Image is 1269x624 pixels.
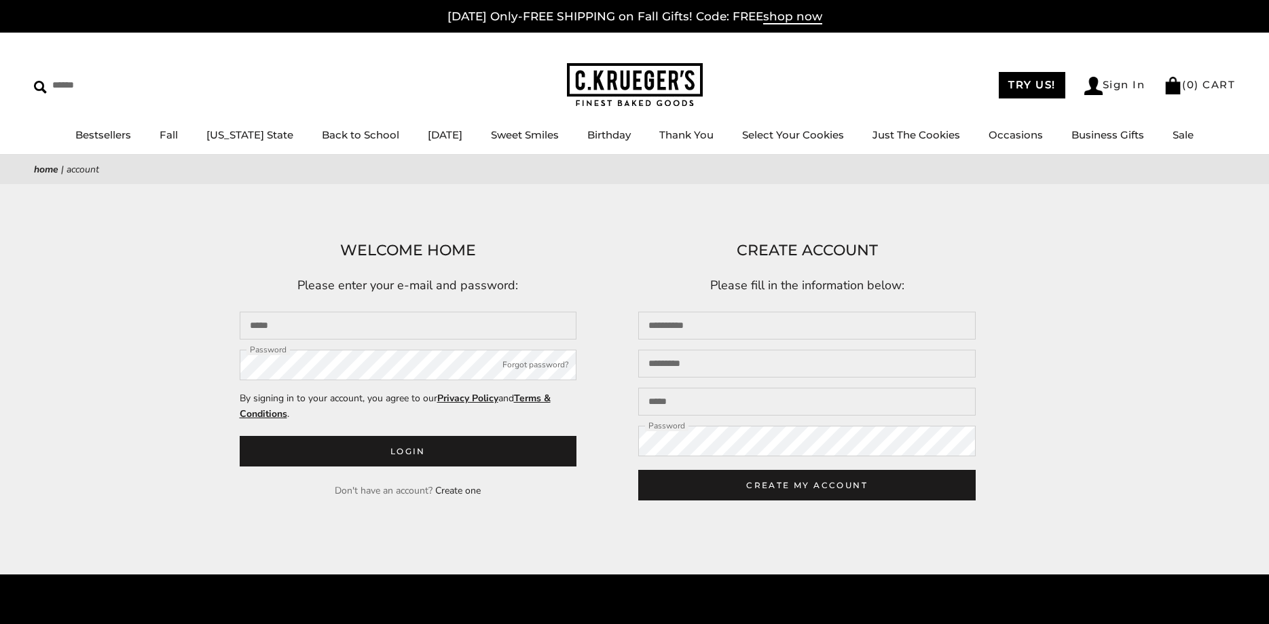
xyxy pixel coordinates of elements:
[638,312,976,339] input: First name
[638,350,976,378] input: Last name
[240,238,577,263] h1: WELCOME HOME
[75,128,131,141] a: Bestsellers
[638,276,976,296] p: Please fill in the information below:
[34,162,1235,177] nav: breadcrumbs
[240,350,577,380] input: Password
[34,163,58,176] a: Home
[491,128,559,141] a: Sweet Smiles
[240,392,551,420] a: Terms & Conditions
[437,392,498,405] a: Privacy Policy
[240,390,577,422] p: By signing in to your account, you agree to our and .
[638,470,976,500] button: CREATE MY ACCOUNT
[659,128,714,141] a: Thank You
[872,128,960,141] a: Just The Cookies
[1084,77,1103,95] img: Account
[989,128,1043,141] a: Occasions
[61,163,64,176] span: |
[638,426,976,456] input: Password
[206,128,293,141] a: [US_STATE] State
[240,312,577,339] input: Email
[1071,128,1144,141] a: Business Gifts
[160,128,178,141] a: Fall
[763,10,822,24] span: shop now
[1173,128,1194,141] a: Sale
[240,436,577,466] button: Login
[1164,77,1182,94] img: Bag
[1187,78,1195,91] span: 0
[34,81,47,94] img: Search
[447,10,822,24] a: [DATE] Only-FREE SHIPPING on Fall Gifts! Code: FREEshop now
[502,359,568,372] button: Forgot password?
[428,128,462,141] a: [DATE]
[742,128,844,141] a: Select Your Cookies
[435,484,481,497] a: Create one
[587,128,631,141] a: Birthday
[638,238,976,263] h1: CREATE ACCOUNT
[322,128,399,141] a: Back to School
[567,63,703,107] img: C.KRUEGER'S
[1164,78,1235,91] a: (0) CART
[1084,77,1145,95] a: Sign In
[638,388,976,416] input: Email
[335,484,433,497] span: Don't have an account?
[240,276,577,296] p: Please enter your e-mail and password:
[34,75,196,96] input: Search
[67,163,99,176] span: Account
[999,72,1065,98] a: TRY US!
